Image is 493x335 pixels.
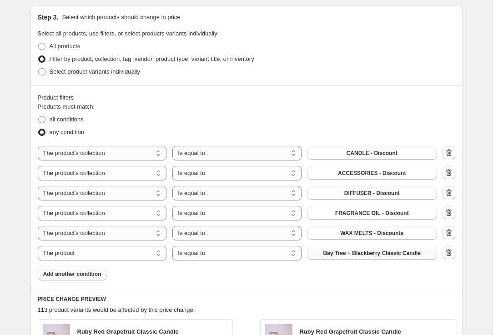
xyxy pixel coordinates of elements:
[307,207,437,220] button: FRAGRANCE OIL - Discount
[38,268,107,280] button: Add another condition
[307,187,437,200] button: DIFFUSER - Discount
[50,68,140,75] span: Select product variants individually
[307,147,437,160] button: CANDLE - Discount
[347,150,397,157] span: CANDLE - Discount
[43,270,101,278] span: Add another condition
[323,250,421,257] span: Bay Tree + Blackberry Classic Candle
[50,129,85,135] span: any condition
[38,93,455,102] div: Product filters
[307,167,437,180] button: ACCESSORIES - Discount
[338,170,406,177] span: ACCESSORIES - Discount
[38,295,455,303] h6: PRICE CHANGE PREVIEW
[50,43,80,50] span: All products
[335,210,409,217] span: FRAGRANCE OIL - Discount
[38,30,217,37] span: Select all products, use filters, or select products variants individually
[62,13,180,22] p: Select which products should change in price
[50,116,84,123] span: all conditions
[340,230,403,237] span: WAX MELTS - Discounts
[50,55,254,62] span: Filter by product, collection, tag, vendor, product type, variant title, or inventory
[307,247,437,260] button: Bay Tree + Blackberry Classic Candle
[38,103,95,110] span: Products must match:
[307,227,437,240] button: WAX MELTS - Discounts
[344,190,400,197] span: DIFFUSER - Discount
[77,328,179,335] span: Ruby Red Grapefruit Classic Candle
[38,13,59,22] h2: Step 3.
[300,328,401,335] span: Ruby Red Grapefruit Classic Candle
[38,306,195,313] span: 113 product variants would be affected by this price change:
